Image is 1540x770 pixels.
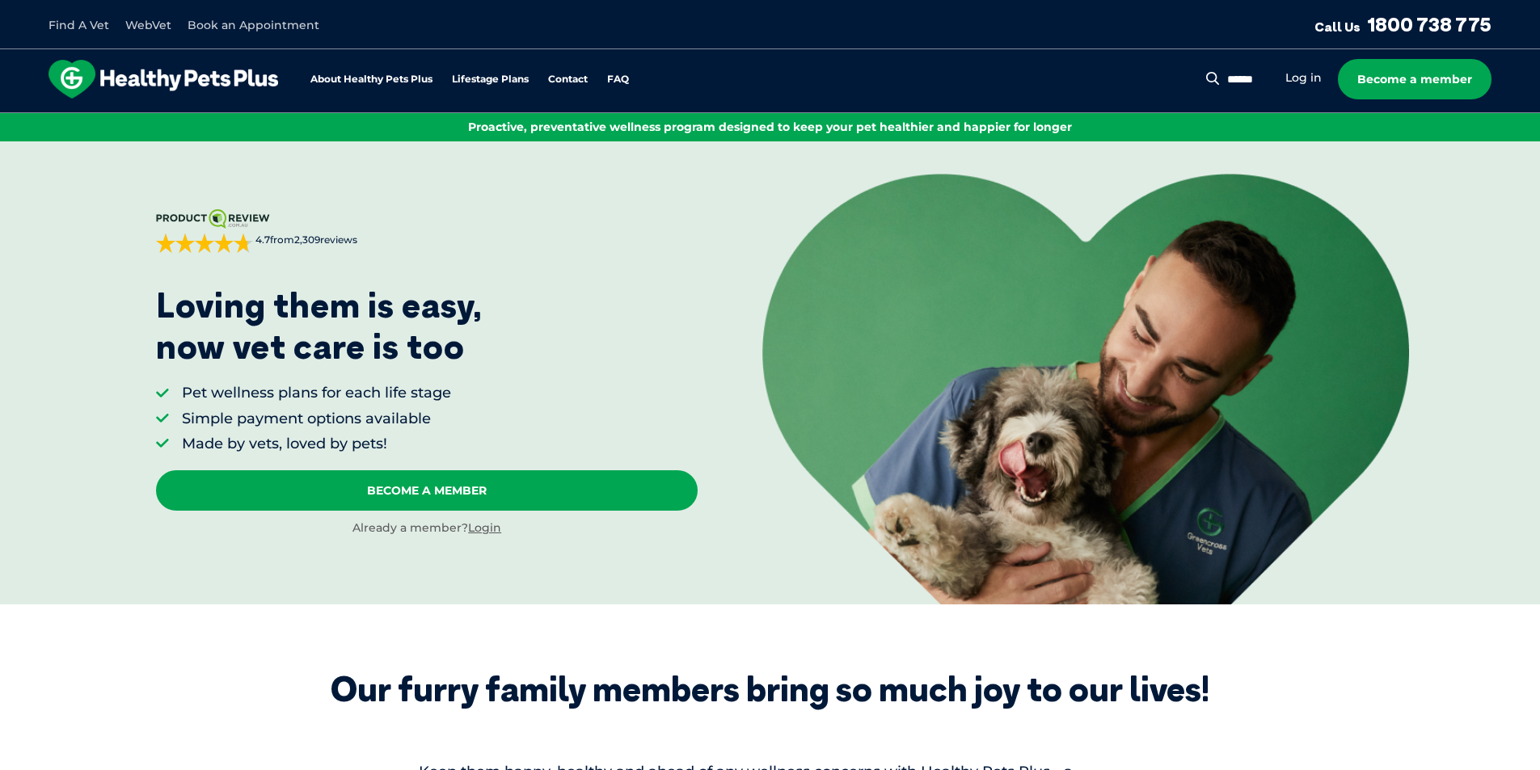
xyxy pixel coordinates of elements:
span: Proactive, preventative wellness program designed to keep your pet healthier and happier for longer [468,120,1072,134]
li: Simple payment options available [182,409,451,429]
img: <p>Loving them is easy, <br /> now vet care is too</p> [762,174,1409,604]
img: hpp-logo [49,60,278,99]
span: 2,309 reviews [294,234,357,246]
a: Lifestage Plans [452,74,529,85]
span: Call Us [1314,19,1361,35]
p: Loving them is easy, now vet care is too [156,285,483,367]
a: About Healthy Pets Plus [310,74,432,85]
a: Become a member [1338,59,1491,99]
div: 4.7 out of 5 stars [156,234,253,253]
li: Pet wellness plans for each life stage [182,383,451,403]
li: Made by vets, loved by pets! [182,434,451,454]
a: Become A Member [156,470,698,511]
a: Log in [1285,70,1322,86]
a: WebVet [125,18,171,32]
a: Call Us1800 738 775 [1314,12,1491,36]
a: Contact [548,74,588,85]
div: Our furry family members bring so much joy to our lives! [331,669,1209,709]
a: FAQ [607,74,629,85]
span: from [253,234,357,247]
strong: 4.7 [255,234,270,246]
a: Login [468,520,501,535]
a: Find A Vet [49,18,109,32]
div: Already a member? [156,520,698,536]
a: 4.7from2,309reviews [156,209,698,253]
button: Search [1203,70,1223,86]
a: Book an Appointment [188,18,319,32]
